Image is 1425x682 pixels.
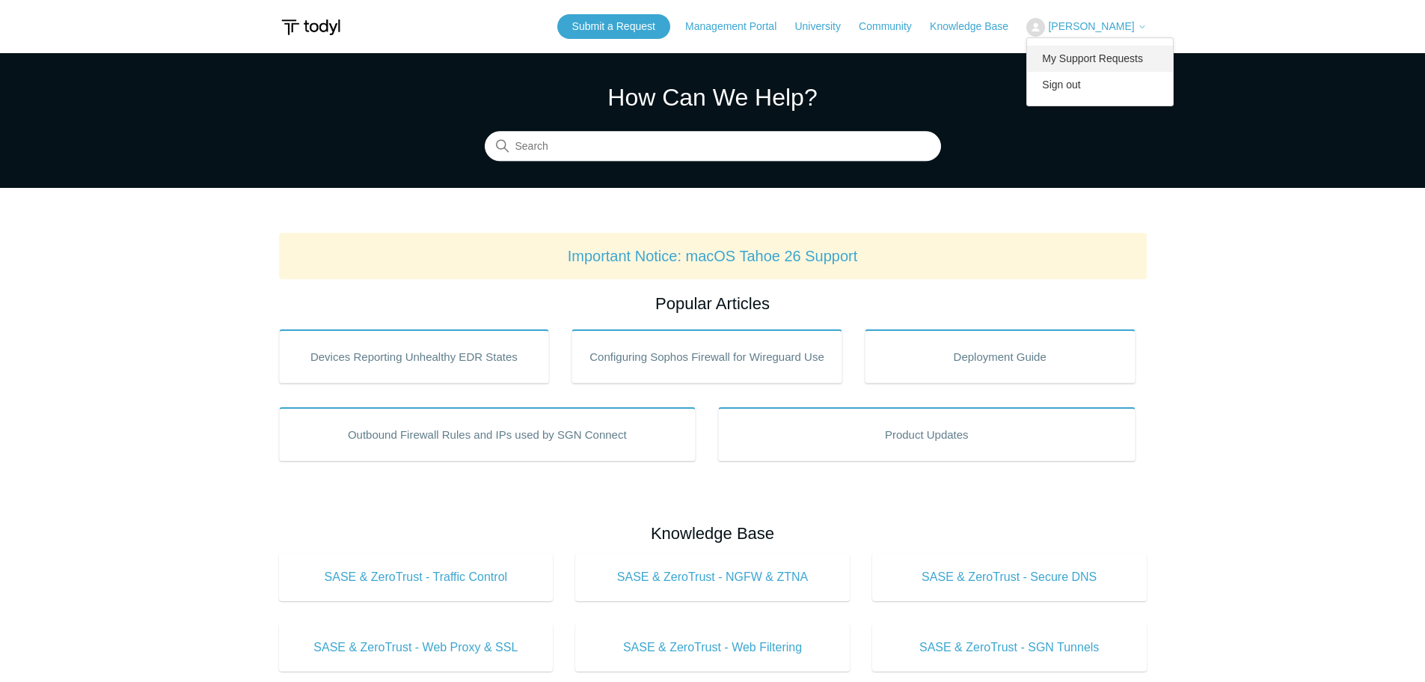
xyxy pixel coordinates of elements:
span: SASE & ZeroTrust - Traffic Control [301,568,531,586]
h2: Popular Articles [279,291,1147,316]
h2: Knowledge Base [279,521,1147,546]
a: Product Updates [718,407,1136,461]
a: SASE & ZeroTrust - Web Filtering [575,624,850,672]
a: Deployment Guide [865,329,1136,383]
a: Knowledge Base [930,19,1023,34]
a: Submit a Request [557,14,670,39]
a: SASE & ZeroTrust - Web Proxy & SSL [279,624,554,672]
a: Community [859,19,927,34]
a: SASE & ZeroTrust - Secure DNS [872,553,1147,601]
span: SASE & ZeroTrust - NGFW & ZTNA [598,568,827,586]
a: Configuring Sophos Firewall for Wireguard Use [571,329,842,383]
span: SASE & ZeroTrust - Web Filtering [598,639,827,657]
a: My Support Requests [1027,46,1173,72]
img: Todyl Support Center Help Center home page [279,13,343,41]
a: Important Notice: macOS Tahoe 26 Support [568,248,858,264]
span: SASE & ZeroTrust - SGN Tunnels [895,639,1124,657]
a: Devices Reporting Unhealthy EDR States [279,329,550,383]
a: SASE & ZeroTrust - SGN Tunnels [872,624,1147,672]
button: [PERSON_NAME] [1026,18,1146,37]
a: SASE & ZeroTrust - NGFW & ZTNA [575,553,850,601]
a: Management Portal [685,19,791,34]
a: SASE & ZeroTrust - Traffic Control [279,553,554,601]
span: SASE & ZeroTrust - Secure DNS [895,568,1124,586]
a: University [794,19,855,34]
h1: How Can We Help? [485,79,941,115]
input: Search [485,132,941,162]
a: Outbound Firewall Rules and IPs used by SGN Connect [279,407,696,461]
a: Sign out [1027,72,1173,98]
span: SASE & ZeroTrust - Web Proxy & SSL [301,639,531,657]
span: [PERSON_NAME] [1048,20,1134,32]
